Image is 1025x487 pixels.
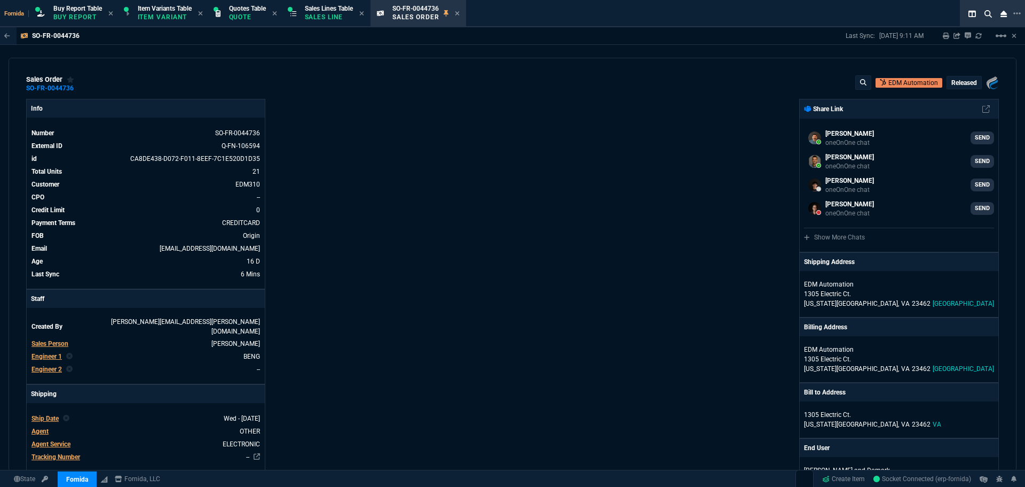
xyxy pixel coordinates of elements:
[31,453,80,461] span: Tracking Number
[804,300,899,307] span: [US_STATE][GEOGRAPHIC_DATA],
[951,79,977,87] p: Released
[1013,9,1021,19] nx-icon: Open New Tab
[63,414,69,423] nx-icon: Clear selected rep
[211,340,260,347] span: ROSS
[31,452,261,462] tr: undefined
[912,421,931,428] span: 23462
[31,256,261,267] tr: 8/5/25 => 7:00 PM
[1012,32,1016,40] a: Hide Workbench
[32,32,80,40] p: SO-FR-0044736
[901,421,910,428] span: VA
[31,218,261,228] tr: undefined
[901,300,910,307] span: VA
[964,7,980,20] nx-icon: Split Panels
[392,13,439,21] p: Sales Order
[224,415,260,422] span: 2025-08-06T00:00:00.000Z
[804,345,906,354] p: EDM Automation
[27,290,265,308] p: Staff
[888,78,938,88] p: EDM Automation
[222,142,260,150] a: See Marketplace Order
[804,174,994,196] a: michael.licea@fornida.com
[873,474,971,484] a: 2bTPzuhbpPhqJMU4AAB2
[31,340,68,347] span: Sales Person
[804,127,994,149] a: carlos.ocampo@fornida.com
[111,318,260,335] span: FIONA.ROSSI@FORNIDA.COM
[257,366,260,373] span: --
[804,104,843,114] p: Share Link
[27,385,265,403] p: Shipping
[31,192,261,203] tr: undefined
[108,10,113,18] nx-icon: Close Tab
[825,129,874,138] p: [PERSON_NAME]
[879,32,924,40] p: [DATE] 9:11 AM
[825,152,874,162] p: [PERSON_NAME]
[26,75,74,84] div: sales order
[804,466,906,485] p: [PERSON_NAME] and Domark Endodontics
[112,474,163,484] a: msbcCompanyName
[933,365,994,373] span: [GEOGRAPHIC_DATA]
[31,205,261,215] tr: undefined
[980,7,996,20] nx-icon: Search
[31,413,261,424] tr: undefined
[31,426,261,437] tr: undefined
[846,32,879,40] p: Last Sync:
[198,10,203,18] nx-icon: Close Tab
[31,243,261,254] tr: lnelson@edmautomation.com
[243,232,260,239] span: Origin
[253,168,260,175] span: 21
[31,351,261,362] tr: BENG
[825,176,874,185] p: [PERSON_NAME]
[995,29,1007,42] mat-icon: Example home icon
[804,257,855,267] p: Shipping Address
[31,415,59,422] span: Ship Date
[912,365,931,373] span: 23462
[31,168,62,175] span: Total Units
[31,179,261,190] tr: undefined
[31,232,44,239] span: FOB
[31,230,261,241] tr: undefined
[825,199,874,209] p: [PERSON_NAME]
[31,153,261,164] tr: See Marketplace Order
[246,453,249,461] a: --
[825,162,874,171] p: oneOnOne chat
[31,439,261,450] tr: undefined
[66,352,73,361] nx-icon: Clear selected rep
[243,353,260,360] span: BENG
[160,245,260,252] span: lnelson@edmautomation.com
[256,206,260,214] span: 0
[240,428,260,435] span: OTHER
[804,421,899,428] span: [US_STATE][GEOGRAPHIC_DATA],
[38,474,51,484] a: API TOKEN
[31,141,261,151] tr: See Marketplace Order
[971,132,994,144] a: SEND
[67,75,74,84] div: Add to Watchlist
[235,181,260,188] a: EDM310
[825,185,874,194] p: oneOnOne chat
[257,194,260,201] a: --
[804,289,994,299] p: 1305 Electric Ct.
[971,155,994,168] a: SEND
[27,99,265,118] p: Info
[31,258,43,265] span: Age
[31,128,261,138] tr: See Marketplace Order
[305,5,353,12] span: Sales Lines Table
[31,270,59,278] span: Last Sync
[305,13,353,21] p: Sales Line
[804,354,994,364] p: 1305 Electric Ct.
[31,440,70,448] span: Agent Service
[31,269,261,280] tr: 8/21/25 => 9:11 AM
[31,142,62,150] span: External ID
[804,151,994,172] a: Chris.Hernandez@fornida.com
[804,388,846,397] p: Bill to Address
[31,245,47,252] span: Email
[31,129,54,137] span: Number
[933,421,941,428] span: VA
[31,323,62,330] span: Created By
[138,13,191,21] p: Item Variant
[804,280,906,289] p: EDM Automation
[31,316,261,337] tr: undefined
[804,198,994,219] a: steven.huang@fornida.com
[359,10,364,18] nx-icon: Close Tab
[229,5,266,12] span: Quotes Table
[996,7,1011,20] nx-icon: Close Workbench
